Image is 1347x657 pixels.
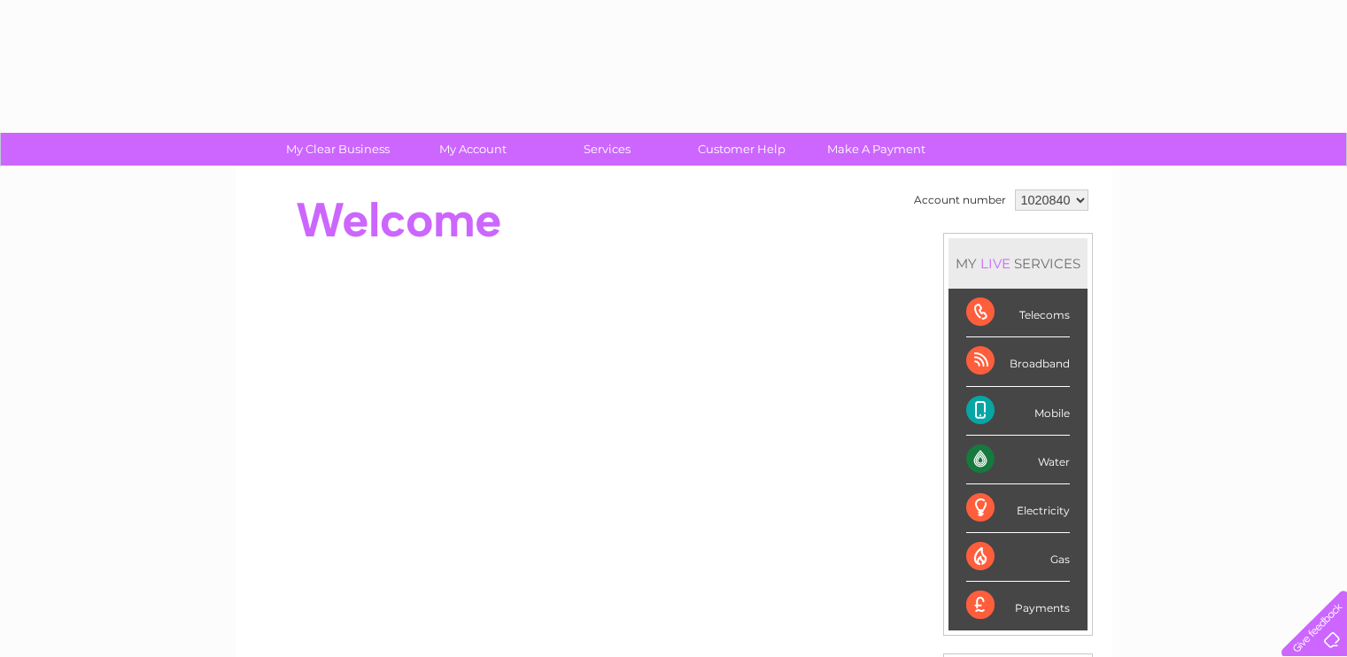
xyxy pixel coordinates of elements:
[966,387,1070,436] div: Mobile
[399,133,546,166] a: My Account
[534,133,680,166] a: Services
[966,582,1070,630] div: Payments
[265,133,411,166] a: My Clear Business
[803,133,949,166] a: Make A Payment
[910,185,1010,215] td: Account number
[966,436,1070,484] div: Water
[977,255,1014,272] div: LIVE
[669,133,815,166] a: Customer Help
[966,533,1070,582] div: Gas
[966,337,1070,386] div: Broadband
[966,289,1070,337] div: Telecoms
[948,238,1088,289] div: MY SERVICES
[966,484,1070,533] div: Electricity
